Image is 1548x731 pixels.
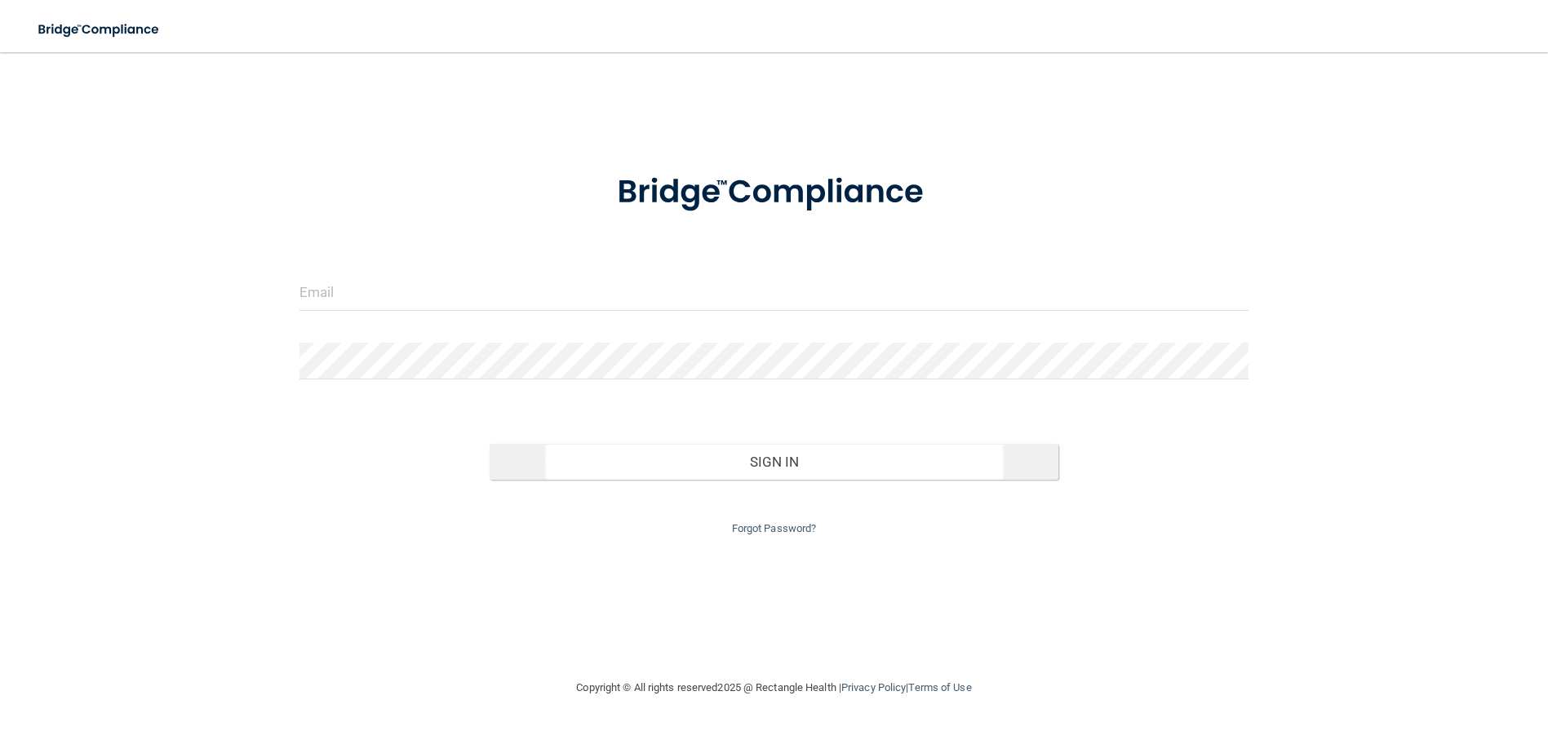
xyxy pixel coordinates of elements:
[732,522,817,534] a: Forgot Password?
[490,444,1059,480] button: Sign In
[24,13,175,47] img: bridge_compliance_login_screen.278c3ca4.svg
[908,681,971,693] a: Terms of Use
[1266,615,1528,680] iframe: Drift Widget Chat Controller
[299,274,1249,311] input: Email
[583,150,964,235] img: bridge_compliance_login_screen.278c3ca4.svg
[841,681,906,693] a: Privacy Policy
[477,662,1072,714] div: Copyright © All rights reserved 2025 @ Rectangle Health | |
